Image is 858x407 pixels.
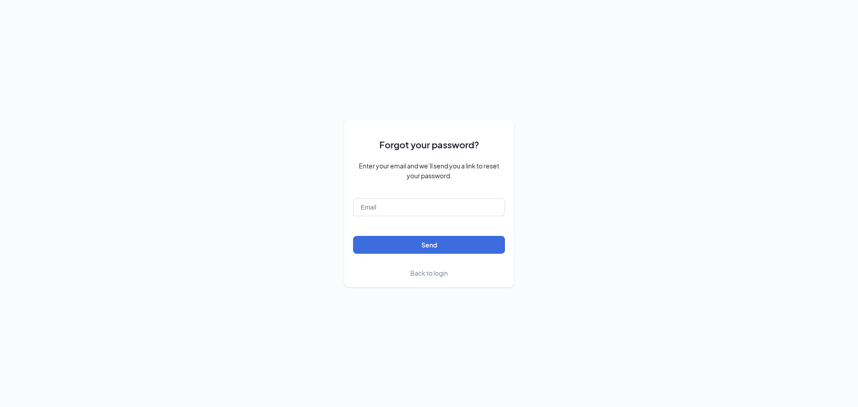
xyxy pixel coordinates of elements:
[353,161,505,180] span: Enter your email and we’ll send you a link to reset your password.
[379,138,479,151] span: Forgot your password?
[410,269,448,277] span: Back to login
[353,236,505,254] button: Send
[353,198,505,216] input: Email
[410,268,448,278] a: Back to login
